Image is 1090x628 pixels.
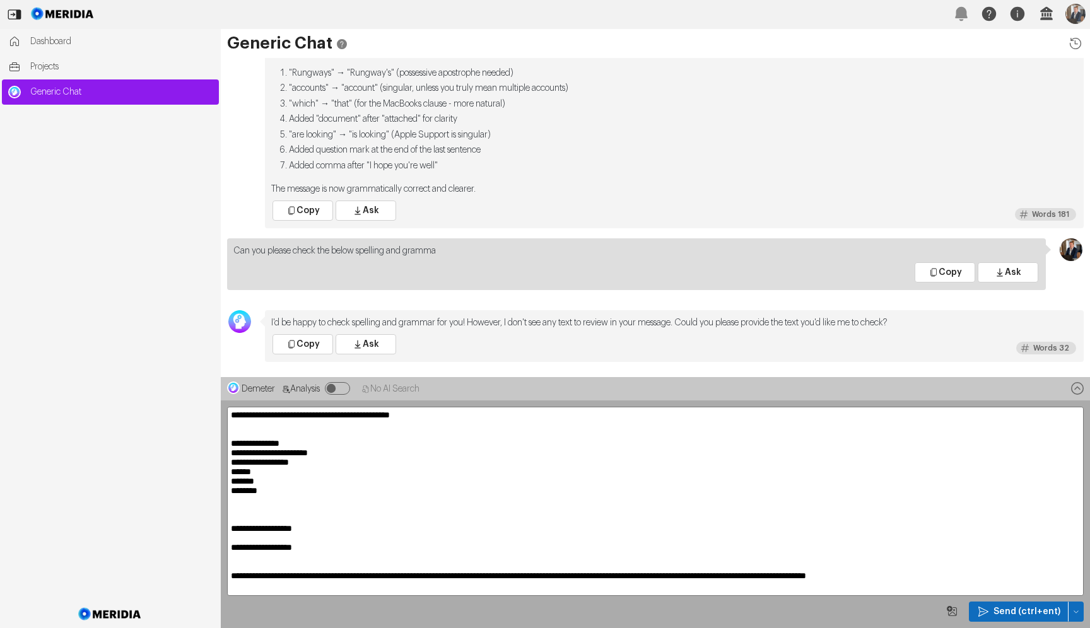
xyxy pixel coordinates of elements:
[2,29,219,54] a: Dashboard
[242,385,275,393] span: Demeter
[1058,238,1084,251] div: Jon Brookes
[1069,602,1084,622] button: Send (ctrl+ent)
[336,201,396,221] button: Ask
[227,381,240,394] img: Demeter
[227,35,1084,52] h1: Generic Chat
[939,266,962,279] span: Copy
[969,602,1069,622] button: Send (ctrl+ent)
[271,183,1077,196] p: The message is now grammatically correct and clearer.
[363,338,379,351] span: Ask
[296,204,320,217] span: Copy
[30,86,213,98] span: Generic Chat
[30,61,213,73] span: Projects
[289,160,1077,173] li: Added comma after "I hope you're well"
[233,245,1040,258] p: Can you please check the below spelling and gramma
[915,262,975,282] button: Copy
[272,334,333,354] button: Copy
[2,79,219,105] a: Generic ChatGeneric Chat
[942,602,963,622] button: Image Query
[290,385,320,393] span: Analysis
[370,385,419,393] span: No AI Search
[289,113,1077,126] li: Added "document" after "attached" for clarity
[281,385,290,393] svg: Analysis
[30,35,213,48] span: Dashboard
[289,82,1077,95] li: "accounts" → "account" (singular, unless you truly mean multiple accounts)
[296,338,320,351] span: Copy
[993,605,1060,618] span: Send (ctrl+ent)
[227,310,252,323] div: George
[978,262,1038,282] button: Ask
[1065,4,1086,24] img: Profile Icon
[272,201,333,221] button: Copy
[289,98,1077,111] li: "which" → "that" (for the MacBooks clause - more natural)
[1005,266,1021,279] span: Ask
[8,86,21,98] img: Generic Chat
[76,600,144,628] img: Meridia Logo
[336,334,396,354] button: Ask
[289,129,1077,142] li: "are looking" → "is looking" (Apple Support is singular)
[228,310,251,333] img: Avatar Icon
[1060,238,1082,261] img: Profile Icon
[289,67,1077,80] li: "Rungways" → "Rungway's" (possessive apostrophe needed)
[363,204,379,217] span: Ask
[289,144,1077,157] li: Added question mark at the end of the last sentence
[361,385,370,393] svg: No AI Search
[271,317,1077,330] p: I'd be happy to check spelling and grammar for you! However, I don't see any text to review in yo...
[2,54,219,79] a: Projects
